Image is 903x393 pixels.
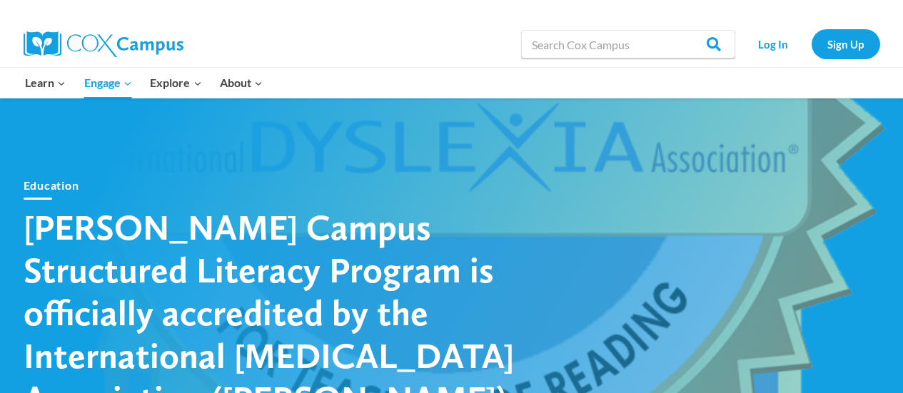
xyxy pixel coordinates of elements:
[24,31,183,57] img: Cox Campus
[24,178,79,192] a: Education
[25,73,66,92] span: Learn
[150,73,201,92] span: Explore
[16,68,272,98] nav: Primary Navigation
[521,30,735,58] input: Search Cox Campus
[812,29,880,58] a: Sign Up
[84,73,132,92] span: Engage
[742,29,880,58] nav: Secondary Navigation
[742,29,804,58] a: Log In
[220,73,263,92] span: About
